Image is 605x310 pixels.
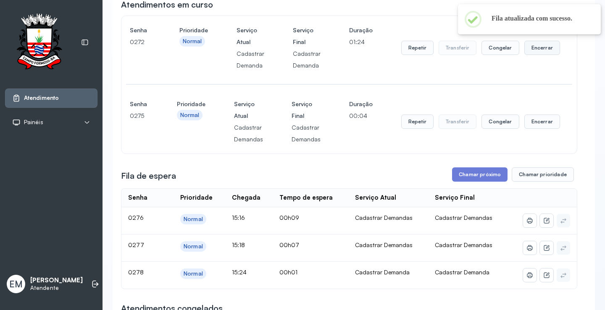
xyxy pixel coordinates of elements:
[128,194,147,202] div: Senha
[293,24,321,48] h4: Serviço Final
[180,112,200,119] div: Normal
[293,48,321,71] p: Cadastrar Demanda
[234,122,263,145] p: Cadastrar Demandas
[439,41,477,55] button: Transferir
[524,115,560,129] button: Encerrar
[355,194,396,202] div: Serviço Atual
[9,13,69,72] img: Logotipo do estabelecimento
[401,115,434,129] button: Repetir
[481,41,519,55] button: Congelar
[184,243,203,250] div: Normal
[180,194,213,202] div: Prioridade
[439,115,477,129] button: Transferir
[237,24,264,48] h4: Serviço Atual
[355,214,422,221] div: Cadastrar Demandas
[349,98,373,110] h4: Duração
[232,194,260,202] div: Chegada
[237,48,264,71] p: Cadastrar Demanda
[24,94,59,102] span: Atendimento
[279,268,297,276] span: 00h01
[130,24,151,36] h4: Senha
[130,98,148,110] h4: Senha
[492,14,587,23] h2: Fila atualizada com sucesso.
[452,167,508,182] button: Chamar próximo
[349,24,373,36] h4: Duração
[232,268,247,276] span: 15:24
[279,194,333,202] div: Tempo de espera
[292,98,321,122] h4: Serviço Final
[24,119,43,126] span: Painéis
[179,24,208,36] h4: Prioridade
[234,98,263,122] h4: Serviço Atual
[30,284,83,292] p: Atendente
[128,214,144,221] span: 0276
[349,110,373,122] p: 00:04
[130,36,151,48] p: 0272
[355,268,422,276] div: Cadastrar Demanda
[128,241,144,248] span: 0277
[184,216,203,223] div: Normal
[130,110,148,122] p: 0275
[232,241,245,248] span: 15:18
[128,268,144,276] span: 0278
[30,276,83,284] p: [PERSON_NAME]
[292,122,321,145] p: Cadastrar Demandas
[481,115,519,129] button: Congelar
[279,214,299,221] span: 00h09
[177,98,205,110] h4: Prioridade
[524,41,560,55] button: Encerrar
[401,41,434,55] button: Repetir
[232,214,245,221] span: 15:16
[512,167,574,182] button: Chamar prioridade
[435,214,492,221] span: Cadastrar Demandas
[349,36,373,48] p: 01:24
[435,194,475,202] div: Serviço Final
[435,268,489,276] span: Cadastrar Demanda
[279,241,299,248] span: 00h07
[183,38,202,45] div: Normal
[435,241,492,248] span: Cadastrar Demandas
[184,270,203,277] div: Normal
[121,170,176,182] h3: Fila de espera
[355,241,422,249] div: Cadastrar Demandas
[12,94,90,102] a: Atendimento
